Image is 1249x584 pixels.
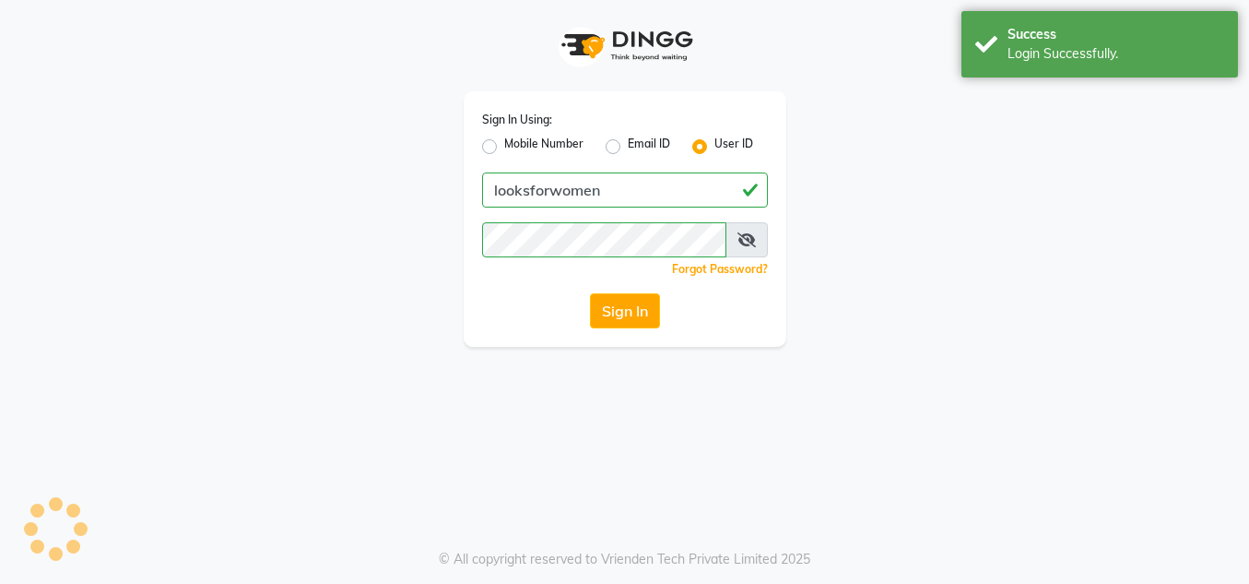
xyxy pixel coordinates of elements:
div: Login Successfully. [1007,44,1224,64]
input: Username [482,173,768,208]
label: Sign In Using: [482,112,552,128]
label: Mobile Number [504,136,583,158]
input: Username [482,222,726,257]
label: Email ID [628,136,670,158]
button: Sign In [590,293,660,328]
label: User ID [714,136,753,158]
div: Success [1007,25,1224,44]
a: Forgot Password? [672,262,768,276]
img: logo1.svg [551,18,699,73]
